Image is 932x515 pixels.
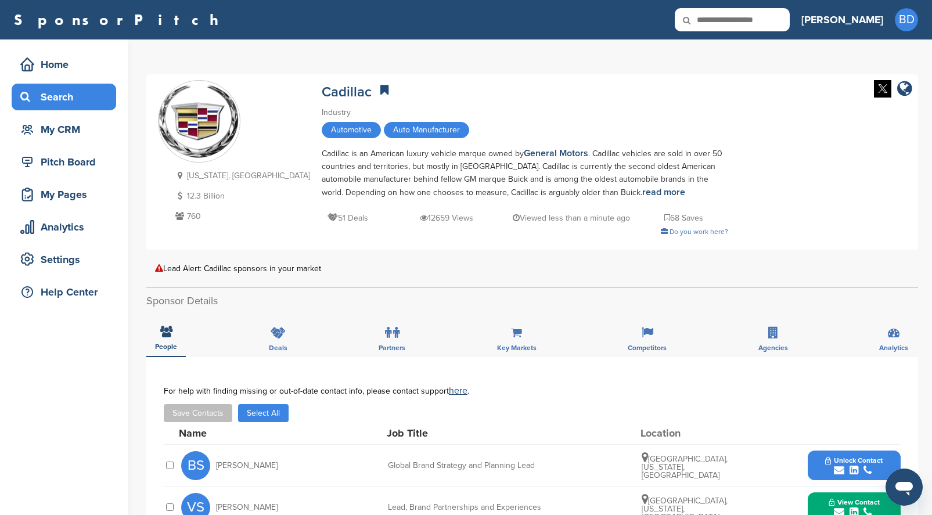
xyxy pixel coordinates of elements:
p: 68 Saves [664,211,703,225]
h2: Sponsor Details [146,293,918,309]
iframe: Button to launch messaging window [886,469,923,506]
div: My CRM [17,119,116,140]
div: Location [640,428,728,438]
span: Unlock Contact [825,456,883,464]
a: General Motors [524,147,588,159]
span: Partners [379,344,405,351]
div: For help with finding missing or out-of-date contact info, please contact support . [164,386,901,395]
span: Competitors [628,344,667,351]
a: read more [642,186,685,198]
p: [US_STATE], [GEOGRAPHIC_DATA] [172,168,310,183]
div: Help Center [17,282,116,302]
span: Do you work here? [670,228,728,236]
h3: [PERSON_NAME] [801,12,883,28]
div: Industry [322,106,728,119]
p: 760 [172,209,310,224]
div: Analytics [17,217,116,237]
span: [GEOGRAPHIC_DATA], [US_STATE], [GEOGRAPHIC_DATA] [642,454,728,480]
a: Search [12,84,116,110]
a: Pitch Board [12,149,116,175]
p: Viewed less than a minute ago [513,211,630,225]
span: BD [895,8,918,31]
span: People [155,343,177,350]
div: Settings [17,249,116,270]
span: [PERSON_NAME] [216,503,278,512]
span: View Contact [829,498,880,506]
span: Deals [269,344,287,351]
div: Cadillac is an American luxury vehicle marque owned by . Cadillac vehicles are sold in over 50 co... [322,147,728,199]
img: Twitter white [874,80,891,98]
a: company link [897,80,912,99]
a: SponsorPitch [14,12,226,27]
span: Key Markets [497,344,537,351]
a: [PERSON_NAME] [801,7,883,33]
a: here [449,385,467,397]
div: Name [179,428,307,438]
div: Job Title [387,428,561,438]
p: 51 Deals [328,211,368,225]
button: Save Contacts [164,404,232,422]
div: Pitch Board [17,152,116,172]
div: Search [17,87,116,107]
div: Lead, Brand Partnerships and Experiences [388,503,562,512]
div: Global Brand Strategy and Planning Lead [388,462,562,470]
span: Analytics [879,344,908,351]
img: Sponsorpitch & Cadillac [159,84,240,160]
div: My Pages [17,184,116,205]
a: Do you work here? [661,228,728,236]
a: Help Center [12,279,116,305]
span: Agencies [758,344,788,351]
div: Lead Alert: Cadillac sponsors in your market [155,264,909,273]
button: Unlock Contact [811,448,897,483]
a: My CRM [12,116,116,143]
span: Automotive [322,122,381,138]
span: BS [181,451,210,480]
a: My Pages [12,181,116,208]
a: Cadillac [322,84,372,100]
p: 12659 Views [420,211,473,225]
a: Analytics [12,214,116,240]
span: Auto Manufacturer [384,122,469,138]
a: Home [12,51,116,78]
div: Home [17,54,116,75]
span: [PERSON_NAME] [216,462,278,470]
a: Settings [12,246,116,273]
p: 12.3 Billion [172,189,310,203]
button: Select All [238,404,289,422]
